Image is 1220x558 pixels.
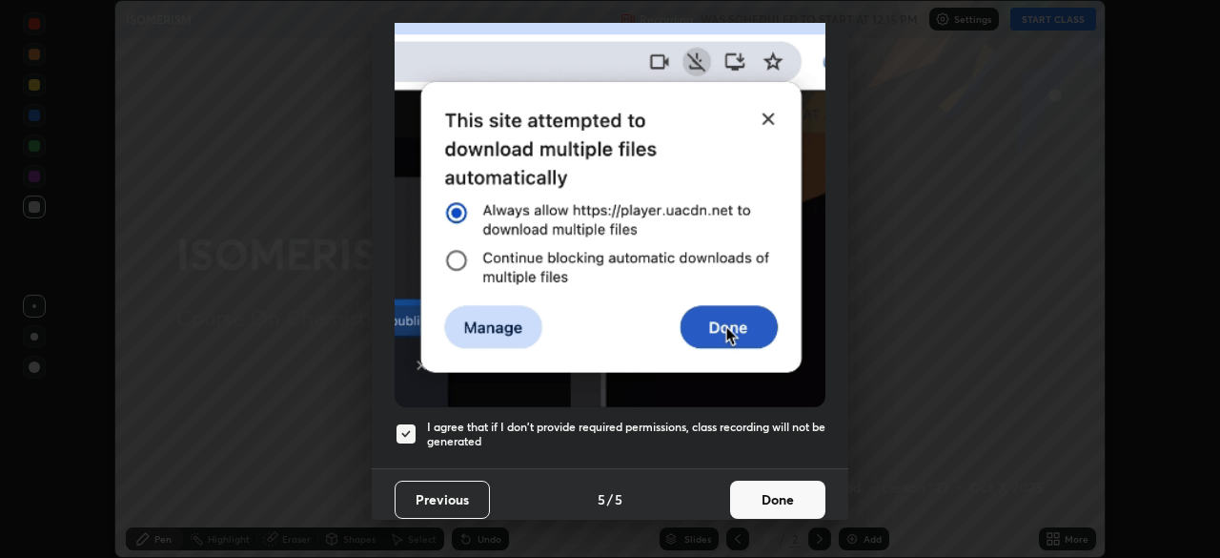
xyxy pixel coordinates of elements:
[598,489,605,509] h4: 5
[607,489,613,509] h4: /
[395,481,490,519] button: Previous
[730,481,825,519] button: Done
[615,489,622,509] h4: 5
[427,420,825,449] h5: I agree that if I don't provide required permissions, class recording will not be generated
